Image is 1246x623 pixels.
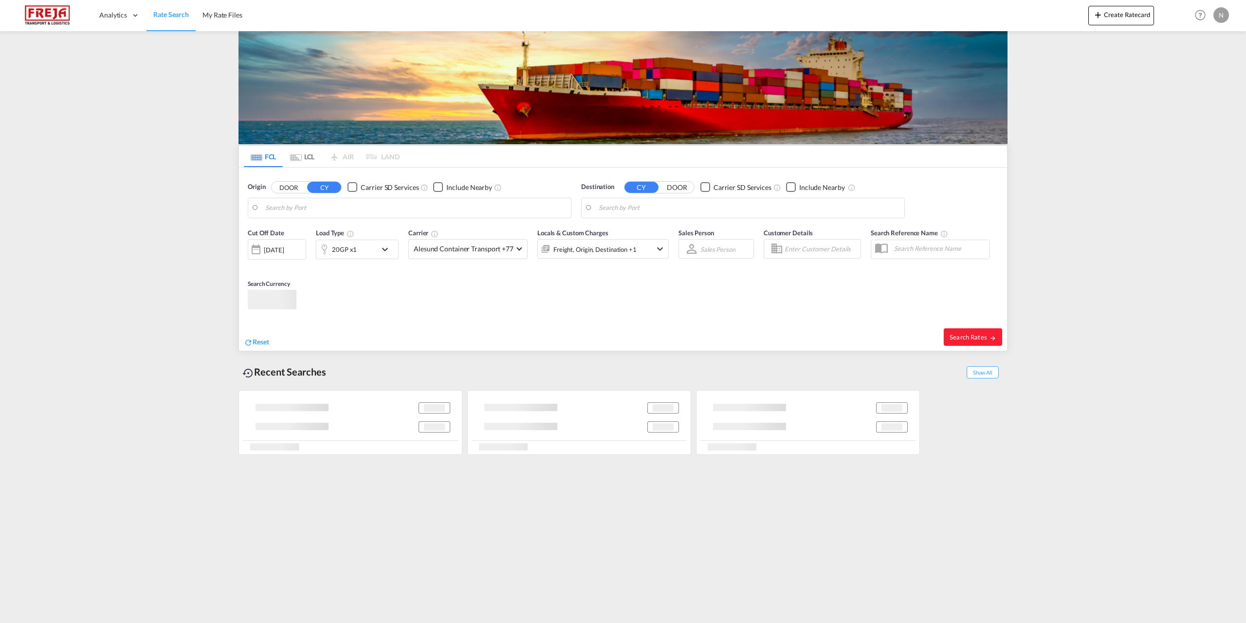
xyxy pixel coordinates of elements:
span: Search Rates [950,333,996,341]
md-icon: icon-backup-restore [242,367,254,379]
md-checkbox: Checkbox No Ink [700,182,771,192]
md-icon: icon-chevron-down [379,244,396,255]
md-icon: Unchecked: Search for CY (Container Yard) services for all selected carriers.Checked : Search for... [773,184,781,191]
span: My Rate Files [202,11,242,19]
div: icon-refreshReset [244,337,269,348]
md-checkbox: Checkbox No Ink [433,182,492,192]
div: Freight Origin Destination Factory Stuffingicon-chevron-down [537,239,669,259]
md-checkbox: Checkbox No Ink [348,182,419,192]
div: Recent Searches [238,361,330,383]
button: icon-plus 400-fgCreate Ratecard [1088,6,1154,25]
span: Sales Person [678,229,714,237]
button: CY [624,182,659,193]
span: Customer Details [764,229,813,237]
button: DOOR [272,182,306,193]
input: Search Reference Name [889,241,989,256]
div: [DATE] [248,239,306,260]
span: Reset [253,338,269,346]
button: Search Ratesicon-arrow-right [944,328,1002,346]
div: Include Nearby [446,183,492,192]
input: Enter Customer Details [785,242,858,256]
img: 586607c025bf11f083711d99603023e7.png [15,4,80,26]
span: Search Currency [248,280,290,287]
md-pagination-wrapper: Use the left and right arrow keys to navigate between tabs [244,146,400,167]
input: Search by Port [265,201,566,215]
button: DOOR [660,182,694,193]
span: Alesund Container Transport +77 [414,244,513,254]
md-icon: Your search will be saved by the below given name [940,230,948,238]
md-icon: icon-chevron-down [654,243,666,255]
md-datepicker: Select [248,259,255,272]
button: CY [307,182,341,193]
div: Origin DOOR CY Checkbox No InkUnchecked: Search for CY (Container Yard) services for all selected... [239,168,1007,351]
div: Freight Origin Destination Factory Stuffing [553,243,637,256]
div: N [1213,7,1229,23]
span: Analytics [99,10,127,20]
md-checkbox: Checkbox No Ink [786,182,845,192]
div: Carrier SD Services [361,183,419,192]
input: Search by Port [599,201,899,215]
span: Search Reference Name [871,229,948,237]
md-icon: icon-arrow-right [989,335,996,341]
div: [DATE] [264,245,284,254]
md-icon: Unchecked: Search for CY (Container Yard) services for all selected carriers.Checked : Search for... [421,184,428,191]
img: LCL+%26+FCL+BACKGROUND.png [238,31,1008,144]
span: Carrier [408,229,439,237]
div: Include Nearby [799,183,845,192]
md-tab-item: FCL [244,146,283,167]
span: Show All [967,366,999,378]
md-tab-item: LCL [283,146,322,167]
md-icon: icon-plus 400-fg [1092,9,1104,20]
md-icon: Unchecked: Ignores neighbouring ports when fetching rates.Checked : Includes neighbouring ports w... [494,184,502,191]
md-icon: The selected Trucker/Carrierwill be displayed in the rate results If the rates are from another f... [431,230,439,238]
span: Load Type [316,229,354,237]
div: 20GP x1 [332,243,357,256]
span: Help [1192,7,1209,23]
span: Locals & Custom Charges [537,229,608,237]
span: Destination [581,182,614,192]
md-icon: icon-information-outline [347,230,354,238]
div: Carrier SD Services [714,183,771,192]
md-icon: Unchecked: Ignores neighbouring ports when fetching rates.Checked : Includes neighbouring ports w... [848,184,856,191]
div: 20GP x1icon-chevron-down [316,240,399,259]
span: Origin [248,182,265,192]
span: Cut Off Date [248,229,284,237]
md-icon: icon-refresh [244,338,253,347]
md-select: Sales Person [699,242,736,256]
div: Help [1192,7,1213,24]
span: Rate Search [153,10,189,19]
